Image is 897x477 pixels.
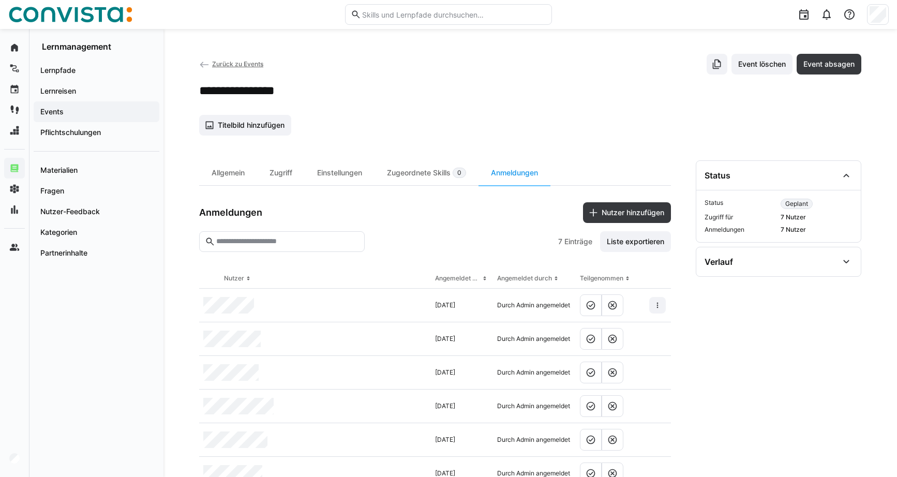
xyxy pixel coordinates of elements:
[305,160,375,185] div: Einstellungen
[224,274,244,282] div: Nutzer
[257,160,305,185] div: Zugriff
[212,60,263,68] span: Zurück zu Events
[361,10,546,19] input: Skills und Lernpfade durchsuchen…
[564,236,592,247] span: Einträge
[583,202,671,223] button: Nutzer hinzufügen
[600,231,671,252] button: Liste exportieren
[705,199,776,209] span: Status
[497,274,552,282] div: Angemeldet durch
[705,257,733,267] div: Verlauf
[435,301,455,309] span: [DATE]
[580,274,623,282] div: Teilgenommen
[435,368,455,377] span: [DATE]
[435,402,455,410] span: [DATE]
[497,402,570,410] span: Durch Admin angemeldet
[731,54,793,74] button: Event löschen
[216,120,286,130] span: Titelbild hinzufügen
[199,207,262,218] h3: Anmeldungen
[497,368,570,377] span: Durch Admin angemeldet
[497,301,570,309] span: Durch Admin angemeldet
[375,160,479,185] div: Zugeordnete Skills
[199,115,291,136] button: Titelbild hinzufügen
[600,207,666,218] span: Nutzer hinzufügen
[797,54,861,74] button: Event absagen
[497,335,570,343] span: Durch Admin angemeldet
[435,335,455,343] span: [DATE]
[705,226,776,234] span: Anmeldungen
[605,236,666,247] span: Liste exportieren
[802,59,856,69] span: Event absagen
[785,200,808,208] span: Geplant
[558,236,562,247] span: 7
[781,226,853,234] span: 7 Nutzer
[479,160,550,185] div: Anmeldungen
[705,170,730,181] div: Status
[199,60,263,68] a: Zurück zu Events
[737,59,787,69] span: Event löschen
[705,213,776,221] span: Zugriff für
[199,160,257,185] div: Allgemein
[457,169,461,177] span: 0
[435,274,481,282] div: Angemeldet am
[781,213,853,221] span: 7 Nutzer
[497,436,570,444] span: Durch Admin angemeldet
[435,436,455,444] span: [DATE]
